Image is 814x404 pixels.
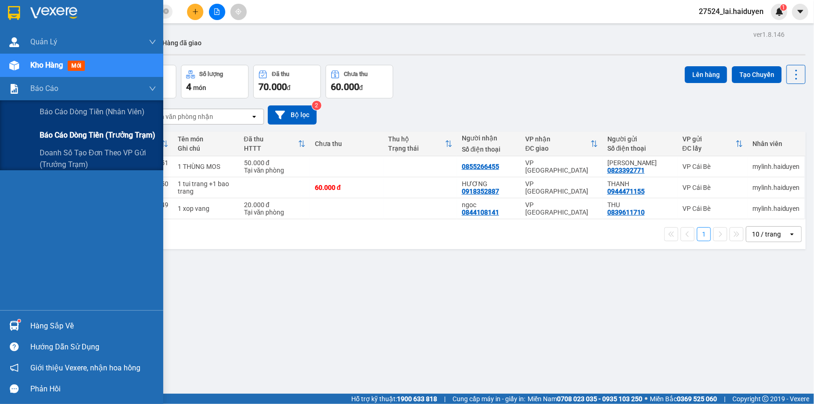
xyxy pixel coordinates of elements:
[178,163,235,170] div: 1 THÙNG MOS
[383,132,457,156] th: Toggle SortBy
[192,8,199,15] span: plus
[525,145,591,152] div: ĐC giao
[149,112,213,121] div: Chọn văn phòng nhận
[40,147,156,170] span: Doanh số tạo đơn theo VP gửi (trưởng trạm)
[230,4,247,20] button: aim
[752,230,781,239] div: 10 / trang
[607,180,673,188] div: THANH
[525,201,598,216] div: VP [GEOGRAPHIC_DATA]
[521,132,603,156] th: Toggle SortBy
[525,180,598,195] div: VP [GEOGRAPHIC_DATA]
[253,65,321,98] button: Đã thu70.000đ
[178,180,235,195] div: 1 tui trang +1 bao trang
[607,159,673,167] div: KIM THOA
[462,163,499,170] div: 0855266455
[315,140,379,147] div: Chưa thu
[163,8,169,14] span: close-circle
[149,38,156,46] span: down
[691,6,771,17] span: 27524_lai.haiduyen
[525,135,591,143] div: VP nhận
[682,135,736,143] div: VP gửi
[780,4,787,11] sup: 1
[682,145,736,152] div: ĐC lấy
[181,65,249,98] button: Số lượng4món
[724,394,725,404] span: |
[30,382,156,396] div: Phản hồi
[258,81,287,92] span: 70.000
[9,61,19,70] img: warehouse-icon
[200,71,223,77] div: Số lượng
[178,145,235,152] div: Ghi chú
[209,4,225,20] button: file-add
[244,135,298,143] div: Đã thu
[682,205,743,212] div: VP Cái Bè
[677,395,717,403] strong: 0369 525 060
[244,209,306,216] div: Tại văn phòng
[250,113,258,120] svg: open
[388,145,445,152] div: Trạng thái
[331,81,359,92] span: 60.000
[193,84,206,91] span: món
[762,396,769,402] span: copyright
[187,4,203,20] button: plus
[8,6,20,20] img: logo-vxr
[10,363,19,372] span: notification
[685,66,727,83] button: Lên hàng
[178,135,235,143] div: Tên món
[444,394,445,404] span: |
[9,37,19,47] img: warehouse-icon
[752,184,800,191] div: mylinh.haiduyen
[796,7,805,16] span: caret-down
[607,201,673,209] div: THU
[40,106,145,118] span: Báo cáo dòng tiền (nhân viên)
[650,394,717,404] span: Miền Bắc
[10,384,19,393] span: message
[388,135,445,143] div: Thu hộ
[30,83,58,94] span: Báo cáo
[315,184,379,191] div: 60.000 đ
[155,32,209,54] button: Hàng đã giao
[344,71,368,77] div: Chưa thu
[678,132,748,156] th: Toggle SortBy
[752,205,800,212] div: mylinh.haiduyen
[9,321,19,331] img: warehouse-icon
[788,230,796,238] svg: open
[359,84,363,91] span: đ
[351,394,437,404] span: Hỗ trợ kỹ thuật:
[10,342,19,351] span: question-circle
[244,159,306,167] div: 50.000 đ
[244,145,298,152] div: HTTT
[214,8,220,15] span: file-add
[525,159,598,174] div: VP [GEOGRAPHIC_DATA]
[528,394,642,404] span: Miền Nam
[149,85,156,92] span: down
[30,36,57,48] span: Quản Lý
[244,201,306,209] div: 20.000 đ
[326,65,393,98] button: Chưa thu60.000đ
[607,135,673,143] div: Người gửi
[792,4,808,20] button: caret-down
[163,7,169,16] span: close-circle
[30,61,63,70] span: Kho hàng
[752,140,800,147] div: Nhân viên
[268,105,317,125] button: Bộ lọc
[312,101,321,110] sup: 2
[9,84,19,94] img: solution-icon
[607,209,645,216] div: 0839611710
[607,188,645,195] div: 0944471155
[18,320,21,322] sup: 1
[732,66,782,83] button: Tạo Chuyến
[397,395,437,403] strong: 1900 633 818
[557,395,642,403] strong: 0708 023 035 - 0935 103 250
[462,134,516,142] div: Người nhận
[40,129,155,141] span: Báo cáo dòng tiền (trưởng trạm)
[235,8,242,15] span: aim
[30,362,140,374] span: Giới thiệu Vexere, nhận hoa hồng
[462,180,516,188] div: HƯƠNG
[645,397,647,401] span: ⚪️
[462,201,516,209] div: ngoc
[753,29,785,40] div: ver 1.8.146
[30,340,156,354] div: Hướng dẫn sử dụng
[607,167,645,174] div: 0823392771
[607,145,673,152] div: Số điện thoại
